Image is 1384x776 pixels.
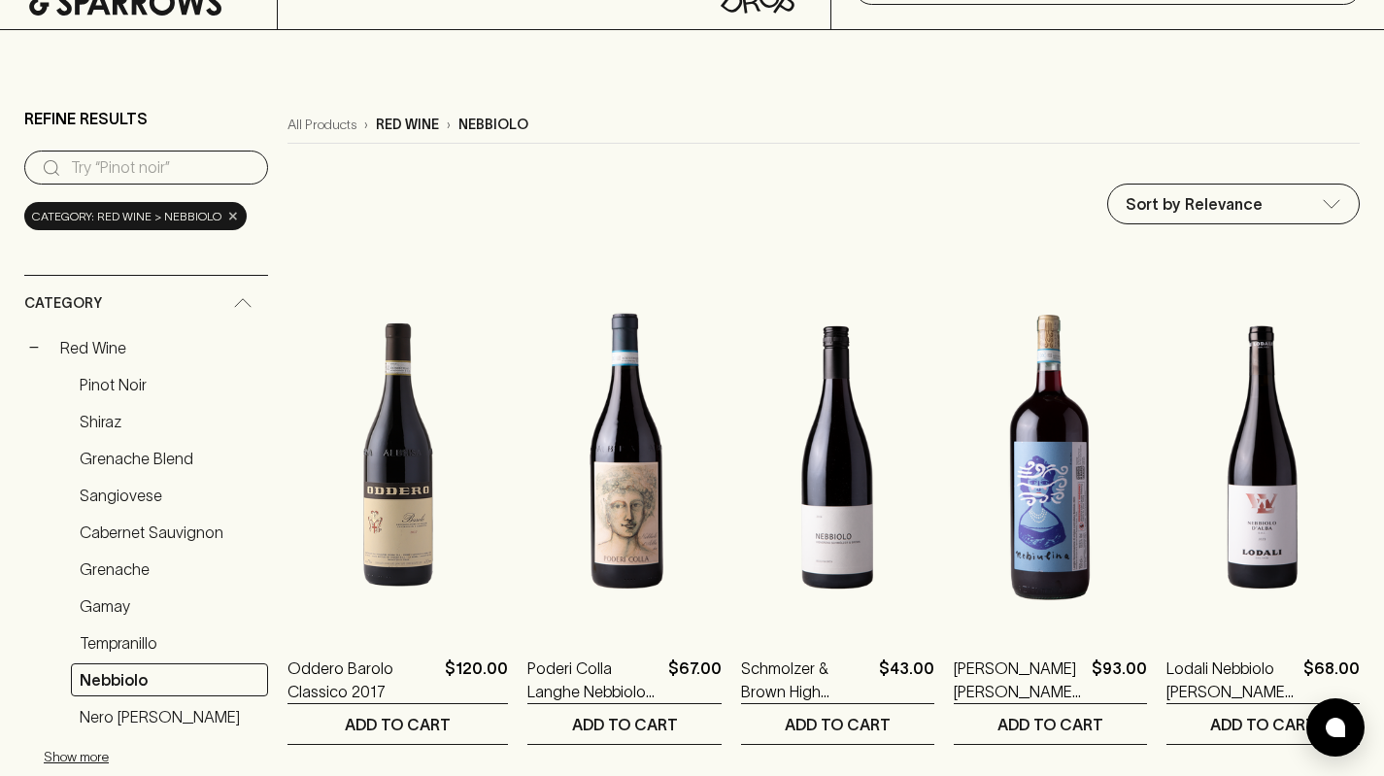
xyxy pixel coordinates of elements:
img: Oddero Barolo Classico 2017 [287,287,508,627]
p: ADD TO CART [345,713,451,736]
a: Lodali Nebbiolo [PERSON_NAME] 2023 [1166,657,1296,703]
button: ADD TO CART [741,704,934,744]
a: [PERSON_NAME] [PERSON_NAME] Nebbiolo Nebiulina 2023 MAGNUM 1500ml [954,657,1084,703]
img: Benotti Rosavica Langhe Nebbiolo Nebiulina 2023 MAGNUM 1500ml [954,287,1147,627]
p: ADD TO CART [785,713,891,736]
p: $68.00 [1303,657,1360,703]
a: Nero [PERSON_NAME] [71,700,268,733]
p: › [447,115,451,135]
div: Category [24,276,268,331]
p: Refine Results [24,107,148,130]
p: Sort by Relevance [1126,192,1263,216]
span: Category: red wine > nebbiolo [32,207,221,226]
a: Schmolzer & Brown High Altitude Nebbiolo 2024 [741,657,871,703]
img: Poderi Colla Langhe Nebbiolo 2021 [527,287,721,627]
p: ADD TO CART [997,713,1103,736]
p: red wine [376,115,439,135]
button: ADD TO CART [954,704,1147,744]
span: × [227,206,239,226]
p: › [364,115,368,135]
p: $43.00 [879,657,934,703]
button: ADD TO CART [527,704,721,744]
input: Try “Pinot noir” [71,152,253,184]
img: bubble-icon [1326,718,1345,737]
p: nebbiolo [458,115,528,135]
img: Schmolzer & Brown High Altitude Nebbiolo 2024 [741,287,934,627]
button: − [24,338,44,357]
a: Sangiovese [71,479,268,512]
p: ADD TO CART [572,713,678,736]
p: $67.00 [668,657,722,703]
p: $120.00 [445,657,508,703]
a: Grenache Blend [71,442,268,475]
p: $93.00 [1092,657,1147,703]
a: Nebbiolo [71,663,268,696]
a: Poderi Colla Langhe Nebbiolo 2021 [527,657,659,703]
a: Gamay [71,590,268,623]
a: Shiraz [71,405,268,438]
a: All Products [287,115,356,135]
a: Grenache [71,553,268,586]
a: Red Wine [51,331,268,364]
img: Lodali Nebbiolo d'Alba 2023 [1166,287,1360,627]
a: Pinot Noir [71,368,268,401]
a: Tempranillo [71,626,268,659]
div: Sort by Relevance [1108,185,1359,223]
span: Category [24,291,102,316]
button: ADD TO CART [287,704,508,744]
a: Oddero Barolo Classico 2017 [287,657,437,703]
button: ADD TO CART [1166,704,1360,744]
p: ADD TO CART [1210,713,1316,736]
a: Cabernet Sauvignon [71,516,268,549]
